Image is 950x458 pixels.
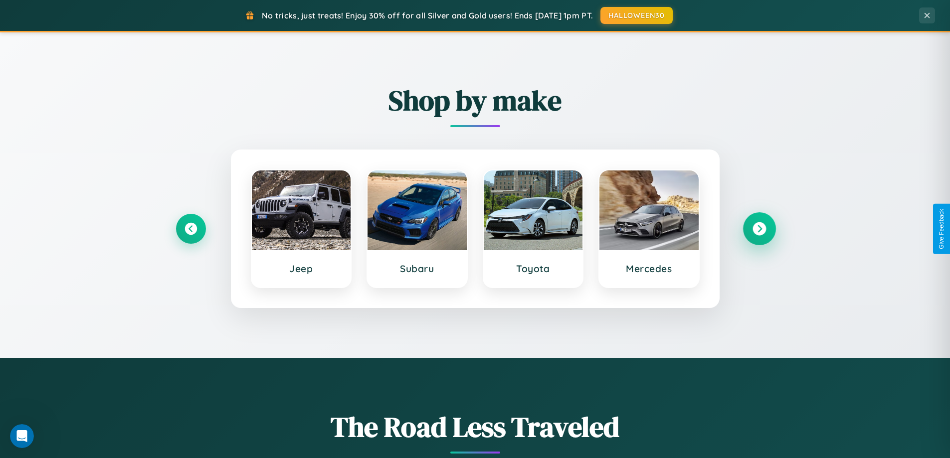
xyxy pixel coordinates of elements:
[494,263,573,275] h3: Toyota
[176,408,774,446] h1: The Road Less Traveled
[938,209,945,249] div: Give Feedback
[262,263,341,275] h3: Jeep
[262,10,593,20] span: No tricks, just treats! Enjoy 30% off for all Silver and Gold users! Ends [DATE] 1pm PT.
[609,263,689,275] h3: Mercedes
[378,263,457,275] h3: Subaru
[176,81,774,120] h2: Shop by make
[600,7,673,24] button: HALLOWEEN30
[10,424,34,448] iframe: Intercom live chat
